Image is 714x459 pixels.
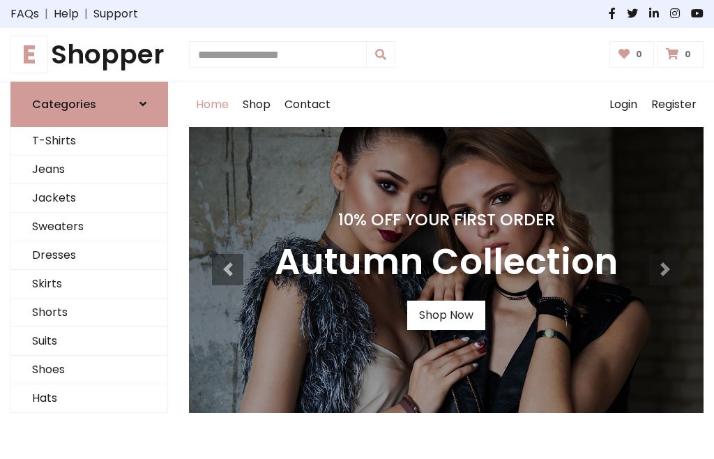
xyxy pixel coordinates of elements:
a: Shop Now [407,301,485,330]
a: Help [54,6,79,22]
h3: Autumn Collection [275,241,618,284]
span: 0 [681,48,694,61]
span: | [39,6,54,22]
a: 0 [657,41,704,68]
a: T-Shirts [11,127,167,156]
a: EShopper [10,39,168,70]
a: Categories [10,82,168,127]
a: Suits [11,327,167,356]
h1: Shopper [10,39,168,70]
a: Support [93,6,138,22]
a: 0 [609,41,655,68]
a: Sweaters [11,213,167,241]
a: Dresses [11,241,167,270]
span: | [79,6,93,22]
a: Jackets [11,184,167,213]
h4: 10% Off Your First Order [275,210,618,229]
span: 0 [632,48,646,61]
a: Shoes [11,356,167,384]
a: FAQs [10,6,39,22]
span: E [10,36,48,73]
a: Home [189,82,236,127]
h6: Categories [32,98,96,111]
a: Contact [278,82,337,127]
a: Jeans [11,156,167,184]
a: Shorts [11,299,167,327]
a: Hats [11,384,167,413]
a: Shop [236,82,278,127]
a: Skirts [11,270,167,299]
a: Login [602,82,644,127]
a: Register [644,82,704,127]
